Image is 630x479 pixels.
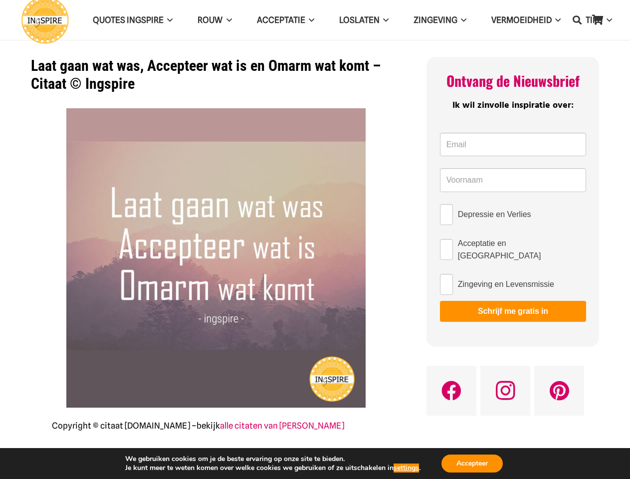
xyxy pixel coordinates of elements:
h1: Laat gaan wat was, Accepteer wat is en Omarm wat komt – Citaat © Ingspire [31,57,402,93]
a: alle citaten van [PERSON_NAME] [220,421,344,431]
span: QUOTES INGSPIRE [93,15,164,25]
span: ROUW [198,15,222,25]
span: TIPS Menu [603,7,612,32]
span: Loslaten Menu [380,7,389,32]
span: Zingeving en Levensmissie [458,278,554,290]
span: Loslaten [339,15,380,25]
span: Zingeving [414,15,457,25]
span: Acceptatie en [GEOGRAPHIC_DATA] [458,237,586,262]
input: Depressie en Verlies [440,204,453,225]
span: Ontvang de Nieuwsbrief [446,70,580,91]
span: Zingeving Menu [457,7,466,32]
input: Zingeving en Levensmissie [440,274,453,295]
span: Acceptatie Menu [305,7,314,32]
a: LoslatenLoslaten Menu [327,7,401,33]
span: ROUW Menu [222,7,231,32]
span: Ik wil zinvolle inspiratie over: [452,98,574,113]
a: Instagram [480,366,530,416]
span: QUOTES INGSPIRE Menu [164,7,173,32]
span: Acceptatie [257,15,305,25]
button: Accepteer [441,455,503,473]
a: Facebook [426,366,476,416]
input: Voornaam [440,168,586,192]
a: ZingevingZingeving Menu [401,7,479,33]
img: Laat gaan wat was, accepteer wat is en omarm wat komt - citaat ingspire.nl [66,108,366,408]
a: TIPSTIPS Menu [573,7,624,33]
button: Schrijf me gratis in [440,301,586,322]
button: settings [394,464,419,473]
p: bekijk [52,408,380,432]
a: AcceptatieAcceptatie Menu [244,7,327,33]
a: ROUWROUW Menu [185,7,244,33]
a: QUOTES INGSPIREQUOTES INGSPIRE Menu [80,7,185,33]
span: Copyright © citaat [DOMAIN_NAME] – [52,421,197,431]
span: VERMOEIDHEID [491,15,552,25]
span: VERMOEIDHEID Menu [552,7,561,32]
p: We gebruiken cookies om je de beste ervaring op onze site te bieden. [125,455,420,464]
span: Depressie en Verlies [458,208,531,221]
input: Acceptatie en [GEOGRAPHIC_DATA] [440,239,453,260]
a: Zoeken [567,7,587,32]
span: TIPS [586,15,603,25]
p: Je kunt meer te weten komen over welke cookies we gebruiken of ze uitschakelen in . [125,464,420,473]
a: Pinterest [534,366,584,416]
input: Email [440,133,586,157]
a: VERMOEIDHEIDVERMOEIDHEID Menu [479,7,573,33]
